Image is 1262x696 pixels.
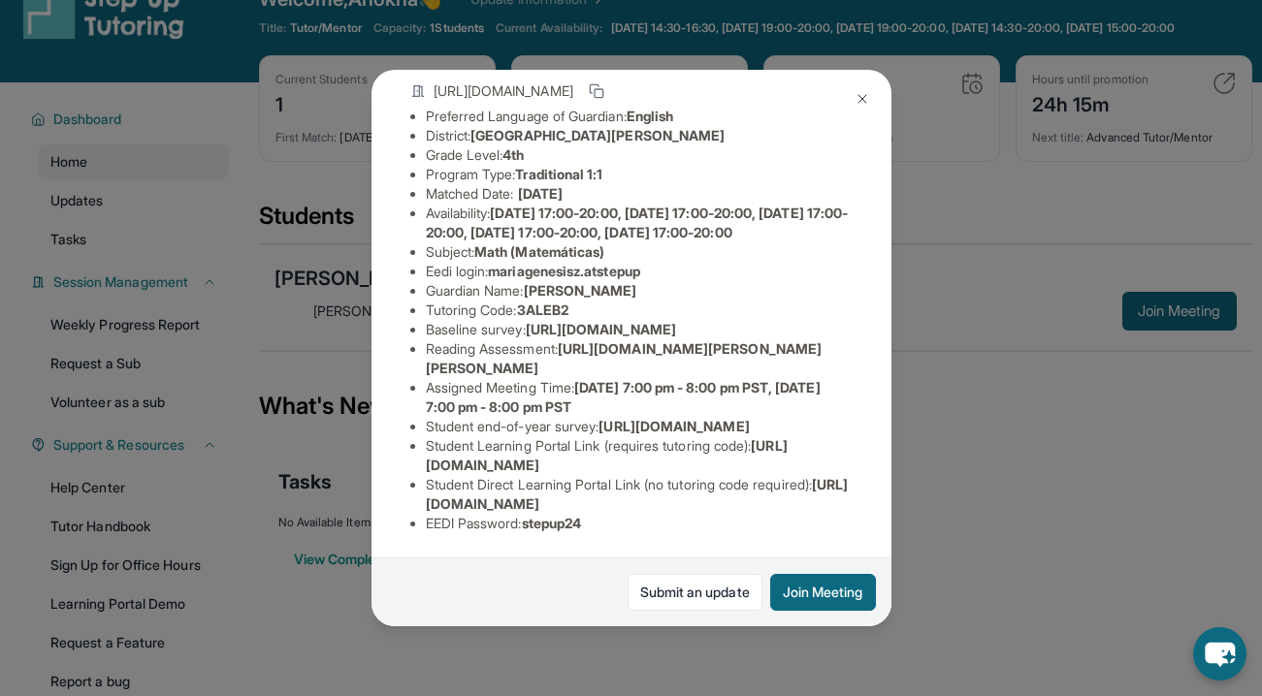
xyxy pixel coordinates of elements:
[426,242,853,262] li: Subject :
[426,475,853,514] li: Student Direct Learning Portal Link (no tutoring code required) :
[426,378,853,417] li: Assigned Meeting Time :
[426,107,853,126] li: Preferred Language of Guardian:
[426,126,853,145] li: District:
[426,301,853,320] li: Tutoring Code :
[517,301,568,318] span: 3ALEB2
[599,418,749,434] span: [URL][DOMAIN_NAME]
[518,185,563,202] span: [DATE]
[426,514,853,533] li: EEDI Password :
[515,166,602,182] span: Traditional 1:1
[470,127,725,143] span: [GEOGRAPHIC_DATA][PERSON_NAME]
[434,81,573,101] span: [URL][DOMAIN_NAME]
[855,91,870,107] img: Close Icon
[627,108,674,124] span: English
[426,145,853,165] li: Grade Level:
[426,165,853,184] li: Program Type:
[502,146,524,163] span: 4th
[426,205,849,240] span: [DATE] 17:00-20:00, [DATE] 17:00-20:00, [DATE] 17:00-20:00, [DATE] 17:00-20:00, [DATE] 17:00-20:00
[426,281,853,301] li: Guardian Name :
[524,282,637,299] span: [PERSON_NAME]
[426,340,823,376] span: [URL][DOMAIN_NAME][PERSON_NAME][PERSON_NAME]
[770,574,876,611] button: Join Meeting
[1193,627,1246,680] button: chat-button
[474,243,604,260] span: Math (Matemáticas)
[628,574,762,611] a: Submit an update
[426,339,853,378] li: Reading Assessment :
[585,79,608,103] button: Copy link
[522,515,582,531] span: stepup24
[426,379,821,415] span: [DATE] 7:00 pm - 8:00 pm PST, [DATE] 7:00 pm - 8:00 pm PST
[488,263,640,279] span: mariagenesisz.atstepup
[426,320,853,339] li: Baseline survey :
[426,436,853,475] li: Student Learning Portal Link (requires tutoring code) :
[426,417,853,436] li: Student end-of-year survey :
[426,184,853,204] li: Matched Date:
[526,321,676,337] span: [URL][DOMAIN_NAME]
[426,204,853,242] li: Availability:
[426,262,853,281] li: Eedi login :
